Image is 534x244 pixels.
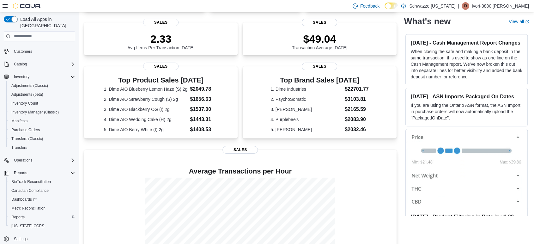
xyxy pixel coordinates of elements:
span: Sales [143,63,179,70]
span: I3 [464,2,467,10]
span: [US_STATE] CCRS [11,223,44,229]
button: Metrc Reconciliation [6,204,78,213]
span: Inventory [14,74,29,79]
p: Ivori-3880 [PERSON_NAME] [472,2,529,10]
a: Inventory Manager (Classic) [9,108,61,116]
span: Dashboards [9,196,75,203]
span: Sales [302,63,337,70]
span: Reports [14,170,27,175]
a: Metrc Reconciliation [9,204,48,212]
span: Adjustments (beta) [11,92,43,97]
img: Cova [13,3,41,9]
dd: $3103.81 [345,95,369,103]
span: Transfers (Classic) [11,136,43,141]
dt: 2. Dime AIO Strawberry Cough (S) 2g [104,96,188,102]
span: Canadian Compliance [9,187,75,194]
span: Inventory Manager (Classic) [11,110,59,115]
a: Customers [11,48,35,55]
span: Operations [14,158,33,163]
span: Load All Apps in [GEOGRAPHIC_DATA] [18,16,75,29]
span: Reports [11,169,75,177]
dt: 3. [PERSON_NAME] [270,106,342,113]
button: Purchase Orders [6,125,78,134]
a: Transfers [9,144,30,151]
span: Catalog [14,62,27,67]
span: Inventory Count [9,100,75,107]
span: Canadian Compliance [11,188,49,193]
dt: 4. Purplebee's [270,116,342,123]
dt: 4. Dime AIO Wedding Cake (H) 2g [104,116,188,123]
span: Inventory Count [11,101,38,106]
svg: External link [525,20,529,24]
span: Metrc Reconciliation [11,206,46,211]
a: [US_STATE] CCRS [9,222,47,230]
span: Operations [11,156,75,164]
span: Dashboards [11,197,37,202]
dt: 2. PsychoSomatic [270,96,342,102]
span: Sales [222,146,258,154]
span: Transfers [11,145,27,150]
span: Adjustments (beta) [9,91,75,98]
h3: [DATE] - Product Filtering in Beta in v1.32 [411,213,522,220]
a: Settings [11,235,30,243]
button: BioTrack Reconciliation [6,177,78,186]
dd: $2083.90 [345,116,369,123]
a: Dashboards [6,195,78,204]
button: Canadian Compliance [6,186,78,195]
dt: 5. Dime AIO Berry White (I) 2g [104,126,188,133]
span: Sales [302,19,337,26]
span: Adjustments (Classic) [9,82,75,89]
button: Adjustments (Classic) [6,81,78,90]
p: | [458,2,459,10]
h3: Top Product Sales [DATE] [104,76,218,84]
button: Inventory Count [6,99,78,108]
button: Settings [1,234,78,243]
h3: Top Brand Sales [DATE] [270,76,369,84]
button: Catalog [11,60,29,68]
dt: 1. Dime Industries [270,86,342,92]
span: Settings [14,236,27,241]
dd: $1537.00 [190,106,218,113]
h4: Average Transactions per Hour [89,168,391,175]
dd: $2032.46 [345,126,369,133]
p: If you are using the Ontario ASN format, the ASN Import in purchase orders will now automatically... [411,102,522,121]
dd: $1443.31 [190,116,218,123]
dt: 5. [PERSON_NAME] [270,126,342,133]
span: Catalog [11,60,75,68]
span: Manifests [9,117,75,125]
span: Manifests [11,119,27,124]
a: Canadian Compliance [9,187,51,194]
span: Purchase Orders [11,127,40,132]
a: Adjustments (Classic) [9,82,51,89]
button: Catalog [1,60,78,69]
dt: 3. Dime AIO Blackberry OG (I) 2g [104,106,188,113]
button: Inventory [1,72,78,81]
button: Reports [1,168,78,177]
span: Customers [14,49,32,54]
span: Transfers (Classic) [9,135,75,143]
a: Adjustments (beta) [9,91,46,98]
div: Transaction Average [DATE] [292,33,348,50]
span: Purchase Orders [9,126,75,134]
p: 2.33 [127,33,194,45]
a: Dashboards [9,196,39,203]
input: Dark Mode [385,3,398,9]
p: Schwazze [US_STATE] [409,2,455,10]
span: BioTrack Reconciliation [9,178,75,186]
span: Washington CCRS [9,222,75,230]
span: Metrc Reconciliation [9,204,75,212]
dd: $2165.59 [345,106,369,113]
button: [US_STATE] CCRS [6,222,78,230]
p: When closing the safe and making a bank deposit in the same transaction, this used to show as one... [411,48,522,80]
h3: [DATE] - ASN Imports Packaged On Dates [411,93,522,100]
dd: $22701.77 [345,85,369,93]
span: Sales [143,19,179,26]
div: Ivori-3880 Johnson [462,2,469,10]
button: Reports [6,213,78,222]
button: Inventory [11,73,32,81]
dd: $1656.63 [190,95,218,103]
a: Inventory Count [9,100,41,107]
span: BioTrack Reconciliation [11,179,51,184]
a: BioTrack Reconciliation [9,178,53,186]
